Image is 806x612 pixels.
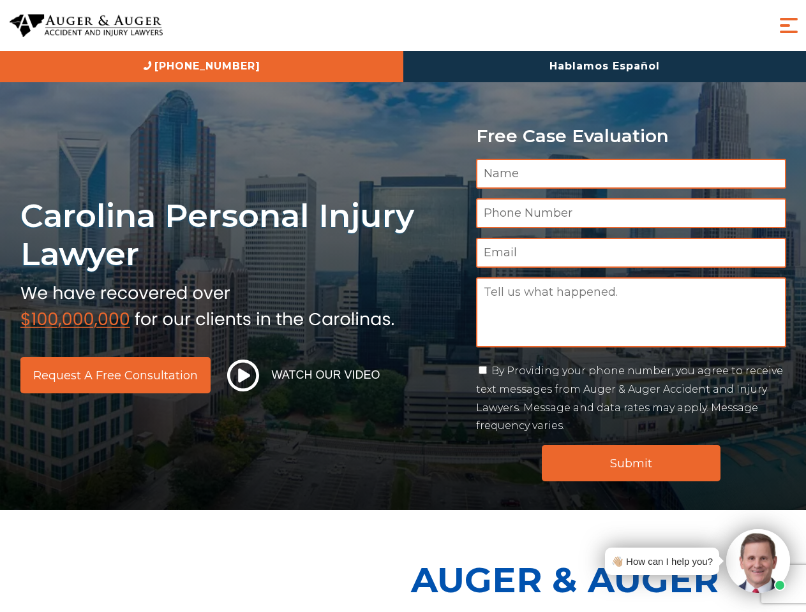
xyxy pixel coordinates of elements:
[476,365,783,432] label: By Providing your phone number, you agree to receive text messages from Auger & Auger Accident an...
[223,359,384,392] button: Watch Our Video
[20,280,394,328] img: sub text
[476,126,786,146] p: Free Case Evaluation
[776,13,802,38] button: Menu
[411,548,799,611] p: Auger & Auger
[726,529,790,593] img: Intaker widget Avatar
[20,196,461,273] h1: Carolina Personal Injury Lawyer
[476,238,786,268] input: Email
[611,553,713,570] div: 👋🏼 How can I help you?
[476,159,786,189] input: Name
[33,370,198,381] span: Request a Free Consultation
[20,357,211,393] a: Request a Free Consultation
[10,14,163,38] img: Auger & Auger Accident and Injury Lawyers Logo
[476,198,786,228] input: Phone Number
[542,445,720,481] input: Submit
